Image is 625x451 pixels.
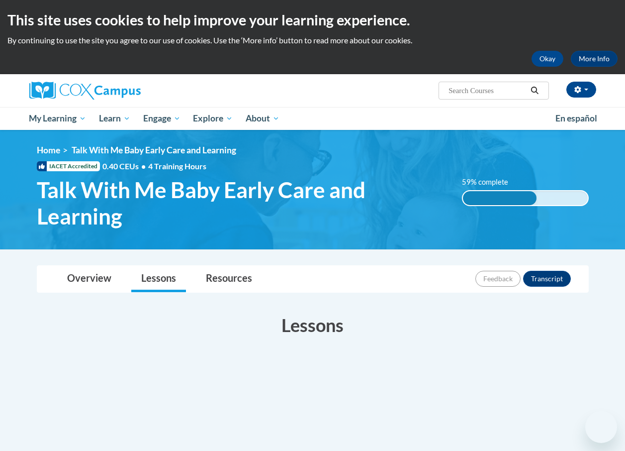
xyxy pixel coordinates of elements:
[37,177,447,229] span: Talk With Me Baby Early Care and Learning
[475,271,521,287] button: Feedback
[523,271,571,287] button: Transcript
[7,10,618,30] h2: This site uses cookies to help improve your learning experience.
[102,161,148,172] span: 0.40 CEUs
[92,107,137,130] a: Learn
[141,161,146,171] span: •
[463,191,536,205] div: 59% complete
[22,107,604,130] div: Main menu
[23,107,93,130] a: My Learning
[72,145,236,155] span: Talk With Me Baby Early Care and Learning
[37,313,589,338] h3: Lessons
[196,266,262,292] a: Resources
[239,107,286,130] a: About
[532,51,563,67] button: Okay
[462,177,519,188] label: 59% complete
[143,113,180,124] span: Engage
[193,113,233,124] span: Explore
[29,82,141,100] img: Cox Campus
[29,82,208,100] a: Cox Campus
[37,145,60,155] a: Home
[148,161,206,171] span: 4 Training Hours
[186,107,239,130] a: Explore
[37,161,100,171] span: IACET Accredited
[549,108,604,129] a: En español
[447,85,527,97] input: Search Courses
[555,113,597,123] span: En español
[527,85,542,97] button: Search
[57,266,121,292] a: Overview
[137,107,187,130] a: Engage
[571,51,618,67] a: More Info
[29,113,86,124] span: My Learning
[246,113,279,124] span: About
[566,82,596,98] button: Account Settings
[131,266,186,292] a: Lessons
[585,411,617,443] iframe: Button to launch messaging window
[99,113,130,124] span: Learn
[7,35,618,46] p: By continuing to use the site you agree to our use of cookies. Use the ‘More info’ button to read...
